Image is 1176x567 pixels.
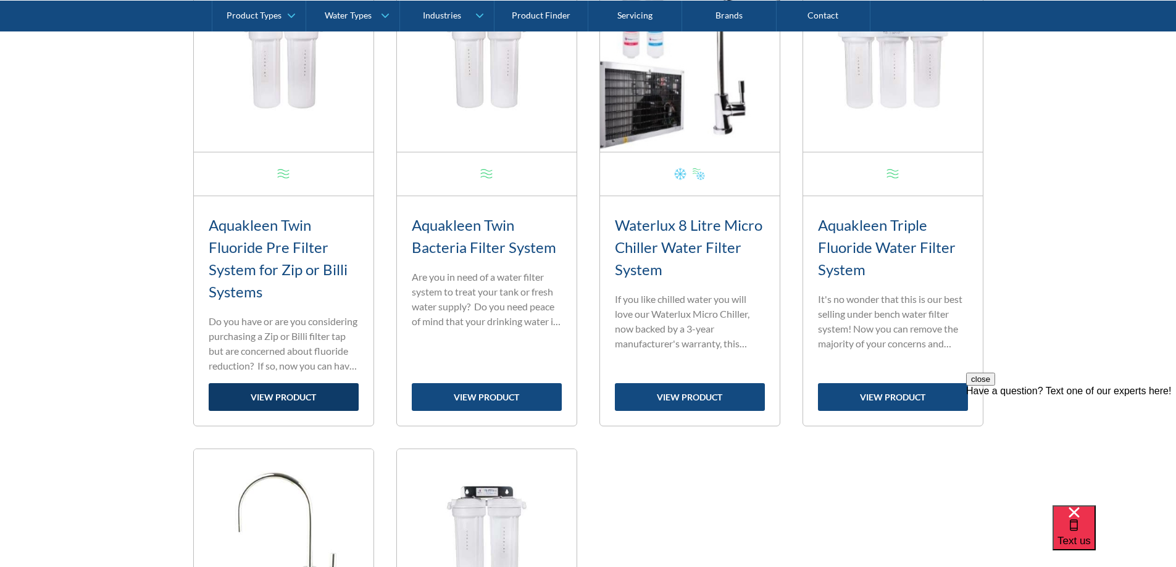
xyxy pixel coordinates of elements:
a: view product [209,383,359,411]
iframe: podium webchat widget bubble [1053,505,1176,567]
h3: Aquakleen Triple Fluoride Water Filter System [818,214,968,281]
a: view product [818,383,968,411]
a: view product [412,383,562,411]
div: Industries [423,10,461,20]
h3: Aquakleen Twin Bacteria Filter System [412,214,562,259]
h3: Waterlux 8 Litre Micro Chiller Water Filter System [615,214,765,281]
div: Product Types [227,10,281,20]
a: view product [615,383,765,411]
p: If you like chilled water you will love our Waterlux Micro Chiller, now backed by a 3-year manufa... [615,292,765,351]
p: Do you have or are you considering purchasing a Zip or Billi filter tap but are concerned about f... [209,314,359,373]
div: Water Types [325,10,372,20]
iframe: podium webchat widget prompt [966,373,1176,521]
p: It's no wonder that this is our best selling under bench water filter system! Now you can remove ... [818,292,968,351]
h3: Aquakleen Twin Fluoride Pre Filter System for Zip or Billi Systems [209,214,359,303]
p: Are you in need of a water filter system to treat your tank or fresh water supply? Do you need pe... [412,270,562,329]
